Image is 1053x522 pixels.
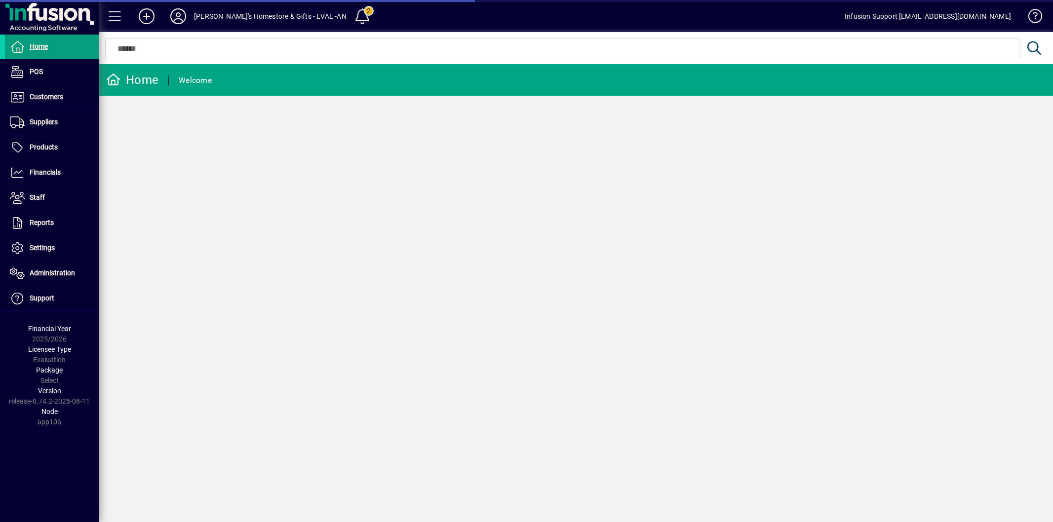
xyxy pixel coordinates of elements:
[30,168,61,176] span: Financials
[41,408,58,415] span: Node
[28,345,71,353] span: Licensee Type
[30,219,54,226] span: Reports
[5,85,99,110] a: Customers
[131,7,162,25] button: Add
[194,8,347,24] div: [PERSON_NAME]'s Homestore & Gifts - EVAL -AN
[106,72,158,88] div: Home
[1021,2,1041,34] a: Knowledge Base
[5,236,99,261] a: Settings
[38,387,61,395] span: Version
[5,160,99,185] a: Financials
[30,143,58,151] span: Products
[5,110,99,135] a: Suppliers
[28,325,71,333] span: Financial Year
[179,73,212,88] div: Welcome
[30,42,48,50] span: Home
[5,261,99,286] a: Administration
[30,93,63,101] span: Customers
[5,211,99,235] a: Reports
[5,286,99,311] a: Support
[30,269,75,277] span: Administration
[5,135,99,160] a: Products
[30,244,55,252] span: Settings
[30,193,45,201] span: Staff
[845,8,1011,24] div: Infusion Support [EMAIL_ADDRESS][DOMAIN_NAME]
[5,186,99,210] a: Staff
[36,366,63,374] span: Package
[30,118,58,126] span: Suppliers
[5,60,99,84] a: POS
[30,294,54,302] span: Support
[162,7,194,25] button: Profile
[30,68,43,75] span: POS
